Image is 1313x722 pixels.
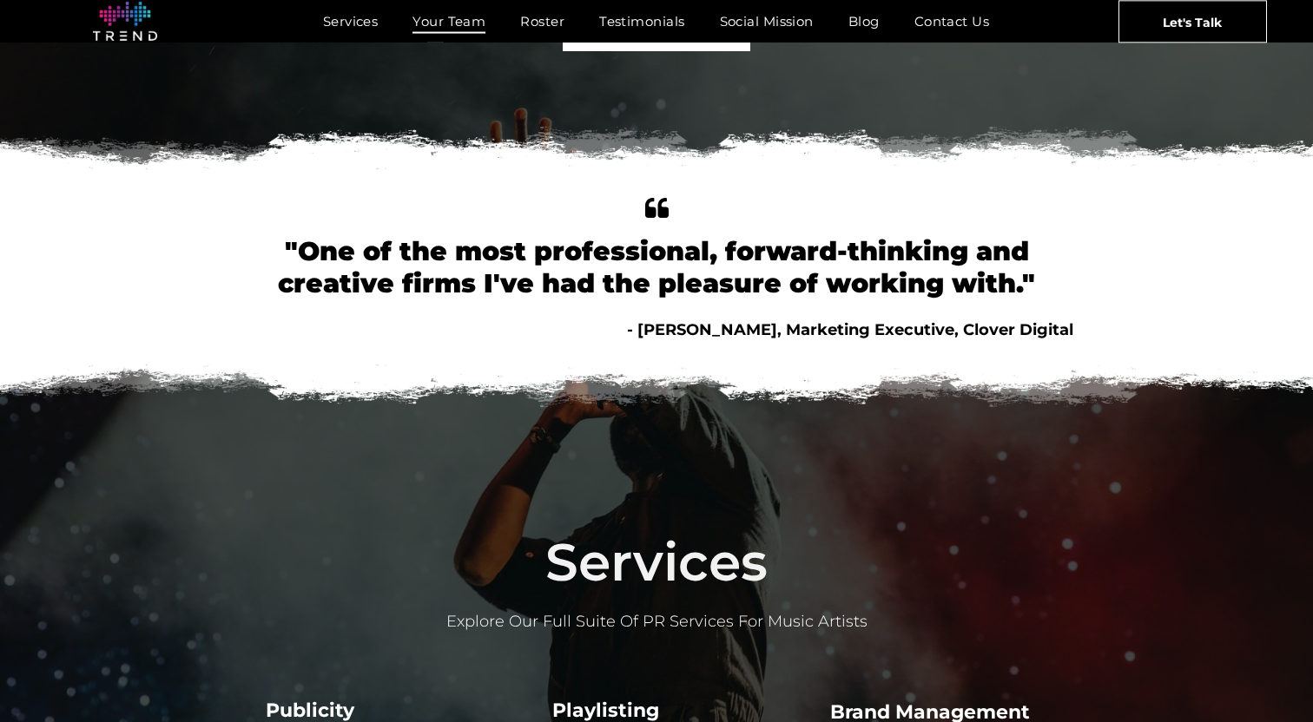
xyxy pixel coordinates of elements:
[552,699,659,722] span: Playlisting
[582,9,702,34] a: Testimonials
[545,530,768,594] span: Services
[1000,521,1313,722] iframe: Chat Widget
[703,9,831,34] a: Social Mission
[1163,1,1222,44] span: Let's Talk
[93,2,157,42] img: logo
[306,9,396,34] a: Services
[897,9,1007,34] a: Contact Us
[831,9,897,34] a: Blog
[266,699,354,722] span: Publicity
[412,9,485,34] span: Your Team
[395,9,503,34] a: Your Team
[503,9,582,34] a: Roster
[627,320,1073,339] span: - [PERSON_NAME], Marketing Executive, Clover Digital
[446,612,868,631] span: Explore Our Full Suite Of PR Services For Music Artists
[278,235,1035,299] font: "One of the most professional, forward-thinking and creative firms I've had the pleasure of worki...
